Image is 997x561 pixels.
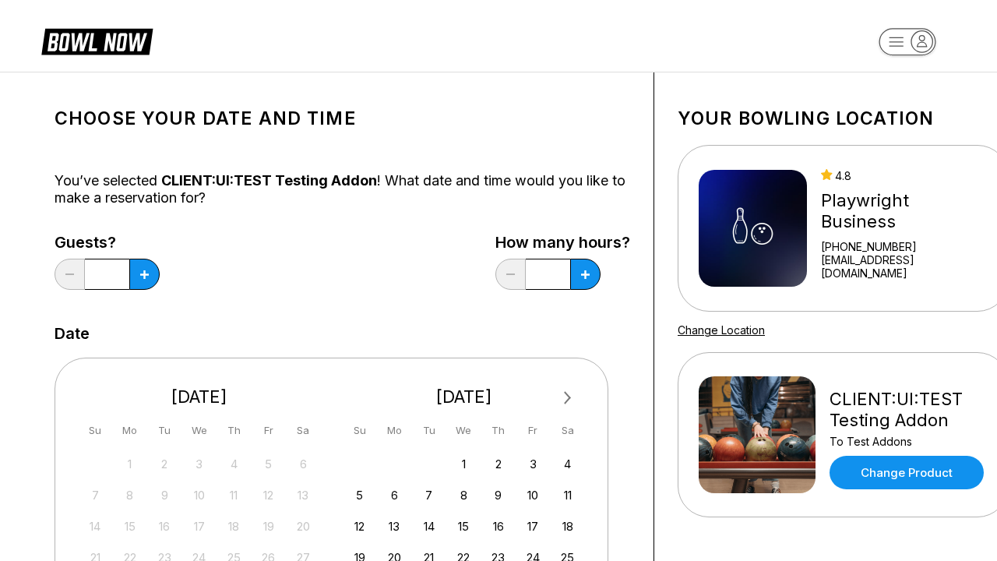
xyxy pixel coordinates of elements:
div: Choose Saturday, October 11th, 2025 [557,485,578,506]
div: Not available Friday, September 12th, 2025 [258,485,279,506]
div: Not available Wednesday, September 3rd, 2025 [188,453,210,475]
div: Not available Friday, September 19th, 2025 [258,516,279,537]
div: To Test Addons [830,435,988,448]
div: Mo [119,420,140,441]
div: Fr [258,420,279,441]
a: [EMAIL_ADDRESS][DOMAIN_NAME] [821,253,988,280]
div: Not available Saturday, September 6th, 2025 [293,453,314,475]
div: Not available Monday, September 15th, 2025 [119,516,140,537]
div: Not available Tuesday, September 9th, 2025 [154,485,175,506]
img: CLIENT:UI:TEST Testing Addon [699,376,816,493]
div: Choose Friday, October 10th, 2025 [523,485,544,506]
div: Not available Sunday, September 14th, 2025 [85,516,106,537]
div: [PHONE_NUMBER] [821,240,988,253]
div: Mo [384,420,405,441]
label: Guests? [55,234,160,251]
label: Date [55,325,90,342]
div: Th [488,420,509,441]
div: 4.8 [821,169,988,182]
div: Choose Wednesday, October 15th, 2025 [453,516,474,537]
div: Choose Sunday, October 12th, 2025 [349,516,370,537]
div: Tu [418,420,439,441]
div: Choose Saturday, October 4th, 2025 [557,453,578,475]
div: Fr [523,420,544,441]
div: Su [85,420,106,441]
div: Not available Monday, September 1st, 2025 [119,453,140,475]
img: Playwright Business [699,170,807,287]
label: How many hours? [495,234,630,251]
div: Not available Thursday, September 4th, 2025 [224,453,245,475]
a: Change Product [830,456,984,489]
div: CLIENT:UI:TEST Testing Addon [830,389,988,431]
div: Choose Thursday, October 9th, 2025 [488,485,509,506]
span: CLIENT:UI:TEST Testing Addon [161,172,377,189]
div: Sa [293,420,314,441]
div: Not available Monday, September 8th, 2025 [119,485,140,506]
div: Tu [154,420,175,441]
div: Choose Sunday, October 5th, 2025 [349,485,370,506]
div: Not available Thursday, September 11th, 2025 [224,485,245,506]
div: Choose Thursday, October 2nd, 2025 [488,453,509,475]
div: Choose Monday, October 13th, 2025 [384,516,405,537]
div: Choose Friday, October 17th, 2025 [523,516,544,537]
div: Choose Monday, October 6th, 2025 [384,485,405,506]
h1: Choose your Date and time [55,108,630,129]
div: Playwright Business [821,190,988,232]
div: You’ve selected ! What date and time would you like to make a reservation for? [55,172,630,206]
div: Not available Friday, September 5th, 2025 [258,453,279,475]
div: Choose Tuesday, October 14th, 2025 [418,516,439,537]
div: Th [224,420,245,441]
div: Sa [557,420,578,441]
div: Not available Tuesday, September 16th, 2025 [154,516,175,537]
div: Choose Wednesday, October 1st, 2025 [453,453,474,475]
div: Not available Saturday, September 20th, 2025 [293,516,314,537]
div: Choose Tuesday, October 7th, 2025 [418,485,439,506]
div: We [188,420,210,441]
div: Choose Saturday, October 18th, 2025 [557,516,578,537]
div: Choose Wednesday, October 8th, 2025 [453,485,474,506]
div: Not available Sunday, September 7th, 2025 [85,485,106,506]
div: Choose Thursday, October 16th, 2025 [488,516,509,537]
a: Change Location [678,323,765,337]
div: Choose Friday, October 3rd, 2025 [523,453,544,475]
div: Not available Thursday, September 18th, 2025 [224,516,245,537]
div: [DATE] [343,386,585,408]
div: Su [349,420,370,441]
div: Not available Wednesday, September 17th, 2025 [188,516,210,537]
div: Not available Wednesday, September 10th, 2025 [188,485,210,506]
button: Next Month [555,386,580,411]
div: [DATE] [79,386,320,408]
div: Not available Tuesday, September 2nd, 2025 [154,453,175,475]
div: Not available Saturday, September 13th, 2025 [293,485,314,506]
div: We [453,420,474,441]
